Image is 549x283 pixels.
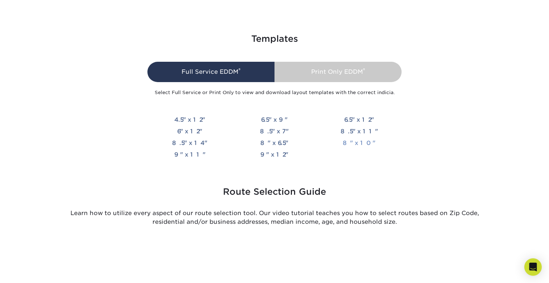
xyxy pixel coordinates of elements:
[261,116,288,123] a: 6.5" x 9"
[341,128,378,135] a: 8.5" x 11"
[274,62,402,82] div: Print Only EDDM
[174,116,205,123] a: 4.5" x 12"
[62,34,487,44] h2: Templates
[62,209,487,226] p: Learn how to utilize every aspect of our route selection tool. Our video tutorial teaches you how...
[363,67,365,73] sup: ®
[177,128,202,135] a: 6" x 12"
[155,90,395,95] small: Select Full Service or Print Only to view and download layout templates with the correct indicia.
[239,67,240,73] sup: ®
[343,140,375,146] a: 8" x 10"
[344,116,374,123] a: 6.5" x 12"
[260,151,288,158] a: 9" x 12"
[260,128,289,135] a: 8.5" x 7"
[524,258,542,276] div: Open Intercom Messenger
[62,178,487,206] h2: Route Selection Guide
[174,151,206,158] a: 9" x 11"
[147,62,274,82] div: Full Service EDDM
[172,140,207,146] a: 8.5" x 14"
[260,140,288,146] a: 8" x 6.5"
